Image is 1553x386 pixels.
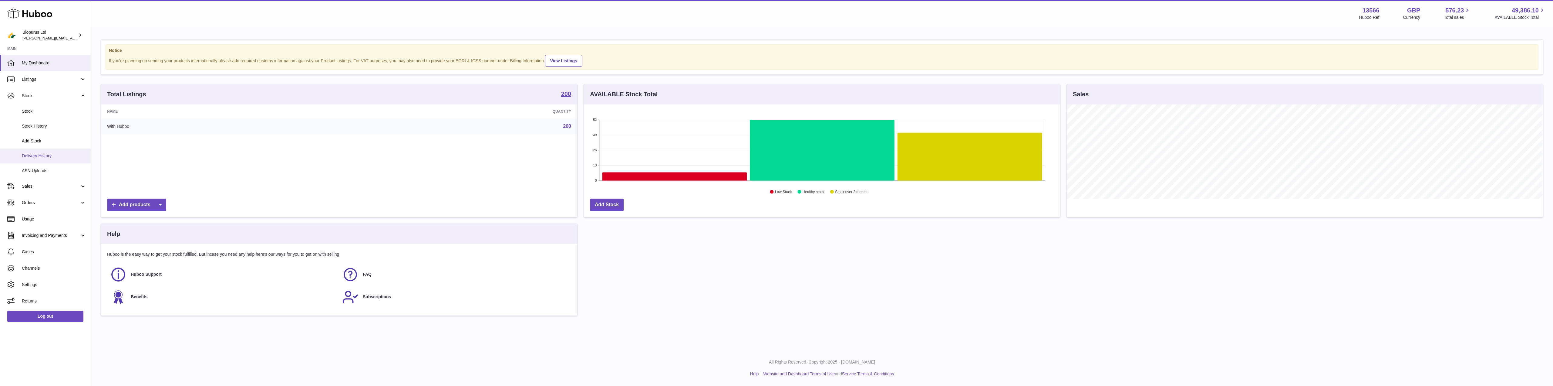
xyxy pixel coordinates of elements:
a: Help [750,371,759,376]
span: Stock [22,108,86,114]
a: Benefits [110,289,336,305]
th: Quantity [352,104,577,118]
h3: Sales [1073,90,1089,98]
td: With Huboo [101,118,352,134]
p: All Rights Reserved. Copyright 2025 - [DOMAIN_NAME] [96,359,1548,365]
strong: GBP [1407,6,1420,15]
a: 576.23 Total sales [1444,6,1471,20]
text: Stock over 2 months [835,190,868,194]
a: 200 [561,91,571,98]
a: Log out [7,311,83,322]
strong: Notice [109,48,1535,53]
a: Add products [107,199,166,211]
span: Huboo Support [131,272,162,277]
span: Channels [22,265,86,271]
text: 26 [593,148,597,152]
span: Returns [22,298,86,304]
span: AVAILABLE Stock Total [1494,15,1546,20]
text: Low Stock [775,190,792,194]
text: 0 [595,179,597,182]
h3: Help [107,230,120,238]
h3: AVAILABLE Stock Total [590,90,658,98]
span: Benefits [131,294,147,300]
img: peter@biopurus.co.uk [7,31,16,40]
span: Settings [22,282,86,288]
span: Usage [22,216,86,222]
span: Stock [22,93,80,99]
span: FAQ [363,272,372,277]
a: Huboo Support [110,266,336,283]
span: Listings [22,77,80,82]
th: Name [101,104,352,118]
span: Sales [22,183,80,189]
div: Currency [1403,15,1420,20]
span: Subscriptions [363,294,391,300]
span: Cases [22,249,86,255]
strong: 200 [561,91,571,97]
text: 39 [593,133,597,137]
span: 576.23 [1445,6,1464,15]
text: 13 [593,163,597,167]
a: 200 [563,124,571,129]
a: Add Stock [590,199,624,211]
div: Huboo Ref [1359,15,1380,20]
a: FAQ [342,266,568,283]
span: Invoicing and Payments [22,233,80,238]
span: My Dashboard [22,60,86,66]
a: Service Terms & Conditions [842,371,894,376]
p: Huboo is the easy way to get your stock fulfilled. But incase you need any help here's our ways f... [107,251,571,257]
span: Total sales [1444,15,1471,20]
div: Biopurus Ltd [22,29,77,41]
text: 52 [593,118,597,121]
a: 49,386.10 AVAILABLE Stock Total [1494,6,1546,20]
span: Delivery History [22,153,86,159]
text: Healthy stock [803,190,825,194]
span: Orders [22,200,80,206]
li: and [761,371,894,377]
span: ASN Uploads [22,168,86,174]
strong: 13566 [1363,6,1380,15]
span: Add Stock [22,138,86,144]
a: View Listings [545,55,582,67]
h3: Total Listings [107,90,146,98]
a: Website and Dashboard Terms of Use [763,371,835,376]
span: [PERSON_NAME][EMAIL_ADDRESS][DOMAIN_NAME] [22,36,122,40]
span: 49,386.10 [1512,6,1539,15]
div: If you're planning on sending your products internationally please add required customs informati... [109,54,1535,67]
span: Stock History [22,123,86,129]
a: Subscriptions [342,289,568,305]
